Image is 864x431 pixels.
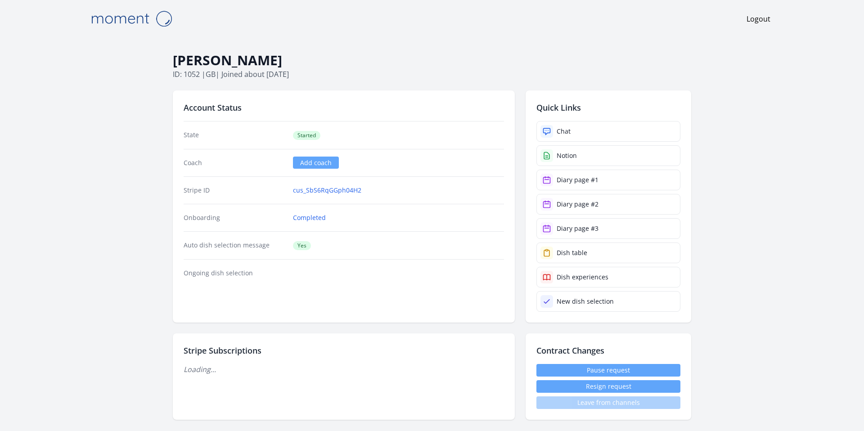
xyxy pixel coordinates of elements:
[184,186,286,195] dt: Stripe ID
[536,242,680,263] a: Dish table
[293,213,326,222] a: Completed
[536,194,680,215] a: Diary page #2
[206,69,216,79] span: gb
[536,396,680,409] span: Leave from channels
[557,224,598,233] div: Diary page #3
[293,241,311,250] span: Yes
[536,344,680,357] h2: Contract Changes
[557,297,614,306] div: New dish selection
[184,269,286,278] dt: Ongoing dish selection
[184,364,504,375] p: Loading...
[536,218,680,239] a: Diary page #3
[536,267,680,287] a: Dish experiences
[536,121,680,142] a: Chat
[557,127,571,136] div: Chat
[184,158,286,167] dt: Coach
[536,291,680,312] a: New dish selection
[184,101,504,114] h2: Account Status
[173,52,691,69] h1: [PERSON_NAME]
[747,13,770,24] a: Logout
[536,170,680,190] a: Diary page #1
[293,131,320,140] span: Started
[184,344,504,357] h2: Stripe Subscriptions
[184,241,286,250] dt: Auto dish selection message
[173,69,691,80] p: ID: 1052 | | Joined about [DATE]
[557,200,598,209] div: Diary page #2
[557,248,587,257] div: Dish table
[557,273,608,282] div: Dish experiences
[86,7,176,30] img: Moment
[536,364,680,377] a: Pause request
[536,101,680,114] h2: Quick Links
[557,175,598,184] div: Diary page #1
[536,380,680,393] button: Resign request
[184,130,286,140] dt: State
[293,157,339,169] a: Add coach
[184,213,286,222] dt: Onboarding
[536,145,680,166] a: Notion
[557,151,577,160] div: Notion
[293,186,361,195] a: cus_SbS6RqGGph04H2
